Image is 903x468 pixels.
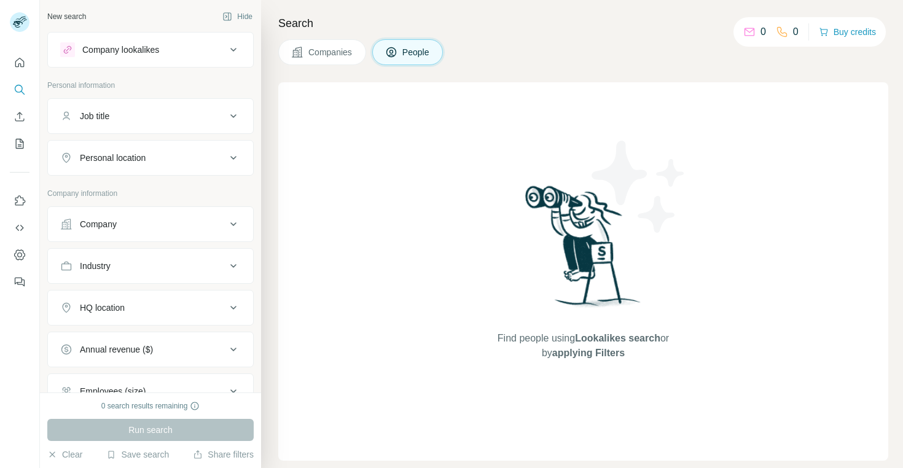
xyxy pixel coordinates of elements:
span: Companies [308,46,353,58]
button: Feedback [10,271,29,293]
button: Use Surfe on LinkedIn [10,190,29,212]
button: Hide [214,7,261,26]
div: HQ location [80,302,125,314]
button: Quick start [10,52,29,74]
div: New search [47,11,86,22]
p: 0 [760,25,766,39]
img: Surfe Illustration - Stars [584,131,694,242]
div: Company [80,218,117,230]
h4: Search [278,15,888,32]
p: Company information [47,188,254,199]
button: Save search [106,448,169,461]
button: Clear [47,448,82,461]
div: Company lookalikes [82,44,159,56]
button: Share filters [193,448,254,461]
button: Company [48,209,253,239]
div: Industry [80,260,111,272]
p: Personal information [47,80,254,91]
button: HQ location [48,293,253,322]
div: 0 search results remaining [101,400,200,411]
button: Use Surfe API [10,217,29,239]
button: Enrich CSV [10,106,29,128]
button: Job title [48,101,253,131]
span: Lookalikes search [575,333,660,343]
div: Employees (size) [80,385,146,397]
span: applying Filters [552,348,625,358]
button: Industry [48,251,253,281]
button: Company lookalikes [48,35,253,64]
p: 0 [793,25,799,39]
img: Surfe Illustration - Woman searching with binoculars [520,182,647,319]
span: Find people using or by [485,331,681,361]
button: Employees (size) [48,376,253,406]
button: Dashboard [10,244,29,266]
button: Personal location [48,143,253,173]
button: Search [10,79,29,101]
div: Job title [80,110,109,122]
div: Personal location [80,152,146,164]
div: Annual revenue ($) [80,343,153,356]
button: Annual revenue ($) [48,335,253,364]
span: People [402,46,431,58]
button: My lists [10,133,29,155]
button: Buy credits [819,23,876,41]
